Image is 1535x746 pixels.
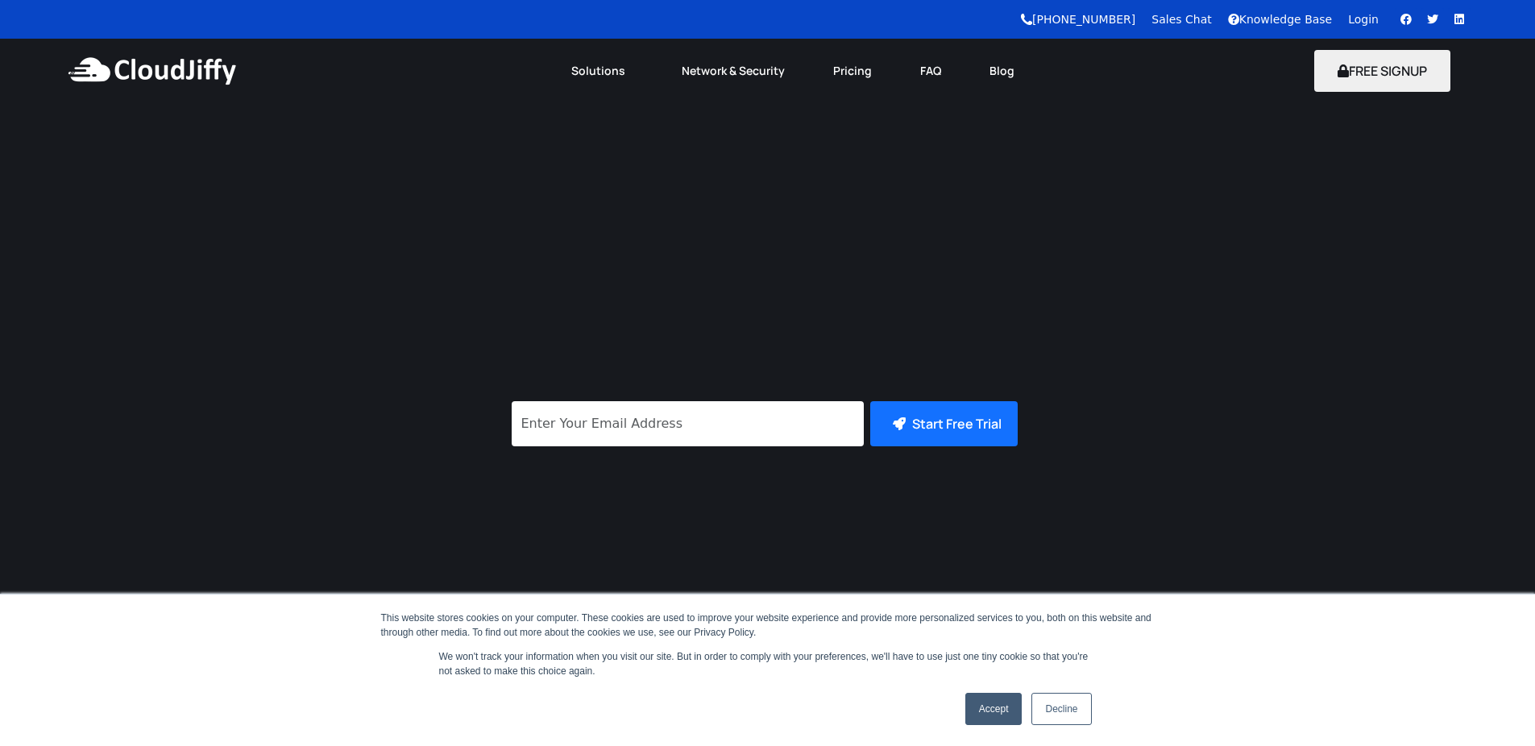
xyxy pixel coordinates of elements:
div: This website stores cookies on your computer. These cookies are used to improve your website expe... [381,611,1155,640]
button: FREE SIGNUP [1314,50,1450,92]
a: Sales Chat [1151,13,1211,26]
a: FAQ [896,53,965,89]
a: Network & Security [658,53,809,89]
p: We won't track your information when you visit our site. But in order to comply with your prefere... [439,649,1097,678]
a: Solutions [547,53,658,89]
a: Pricing [809,53,896,89]
a: Blog [965,53,1039,89]
a: Login [1348,13,1379,26]
a: Knowledge Base [1228,13,1333,26]
a: [PHONE_NUMBER] [1021,13,1135,26]
a: Decline [1031,693,1091,725]
a: FREE SIGNUP [1314,62,1450,80]
button: Start Free Trial [870,401,1018,446]
input: Enter Your Email Address [512,401,864,446]
a: Accept [965,693,1023,725]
